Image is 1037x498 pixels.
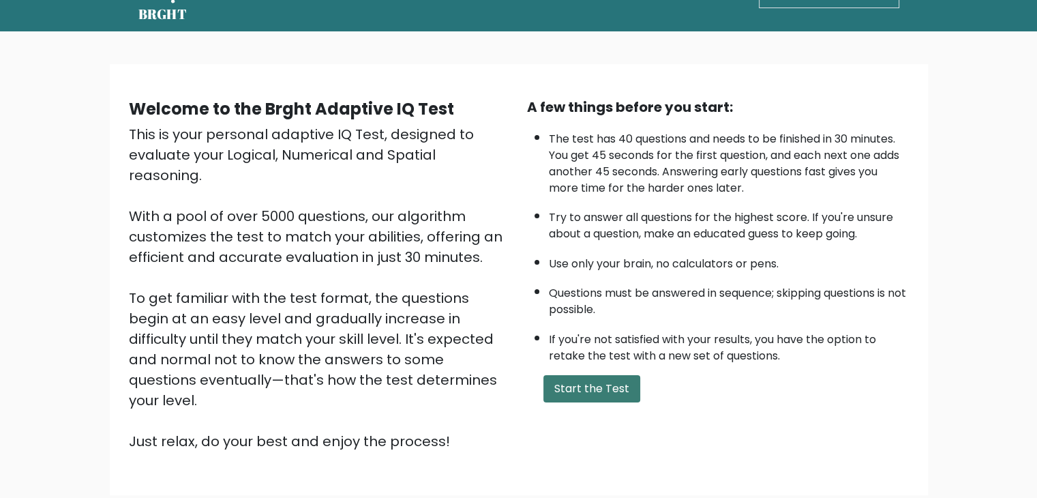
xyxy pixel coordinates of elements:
div: This is your personal adaptive IQ Test, designed to evaluate your Logical, Numerical and Spatial ... [129,124,511,452]
button: Start the Test [543,375,640,402]
li: Questions must be answered in sequence; skipping questions is not possible. [549,278,909,318]
li: The test has 40 questions and needs to be finished in 30 minutes. You get 45 seconds for the firs... [549,124,909,196]
li: Try to answer all questions for the highest score. If you're unsure about a question, make an edu... [549,203,909,242]
li: Use only your brain, no calculators or pens. [549,249,909,272]
b: Welcome to the Brght Adaptive IQ Test [129,98,454,120]
div: A few things before you start: [527,97,909,117]
h5: BRGHT [138,6,187,23]
li: If you're not satisfied with your results, you have the option to retake the test with a new set ... [549,325,909,364]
